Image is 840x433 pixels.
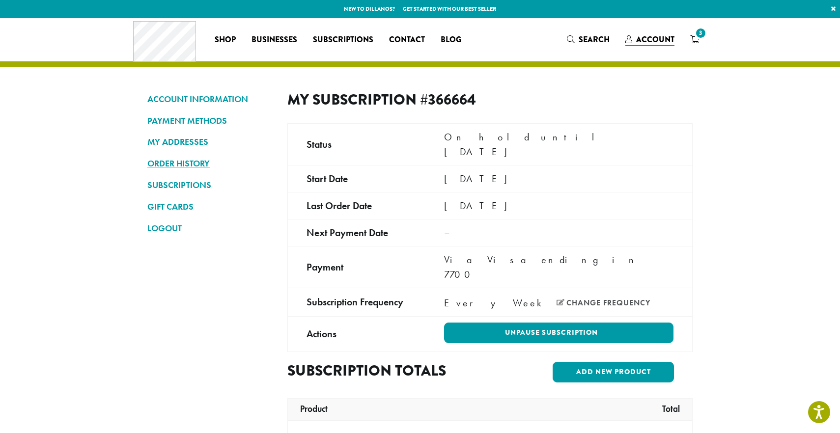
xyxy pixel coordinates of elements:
a: Search [559,31,617,48]
h2: Subscription totals [287,362,482,379]
td: [DATE] [425,192,693,219]
span: Businesses [252,34,297,46]
span: Via Visa ending in 7700 [444,253,640,281]
th: Total [657,399,690,420]
span: Shop [215,34,236,46]
span: Subscriptions [313,34,373,46]
span: 3 [694,27,707,40]
a: ACCOUNT INFORMATION [147,91,273,108]
span: Every Week [444,296,547,310]
a: Unpause Subscription [444,323,673,343]
a: Shop [207,32,244,48]
td: Last order date [288,192,425,219]
a: GIFT CARDS [147,198,273,215]
span: Contact [389,34,425,46]
a: Add new product [553,362,674,382]
a: LOGOUT [147,220,273,237]
th: Product [290,399,333,420]
a: SUBSCRIPTIONS [147,177,273,193]
td: Actions [288,316,425,352]
td: [DATE] [425,165,693,192]
span: Account [636,34,674,45]
td: Subscription Frequency [288,288,425,316]
span: Search [579,34,610,45]
td: – [425,219,693,246]
a: Get started with our best seller [403,5,496,13]
a: ORDER HISTORY [147,155,273,172]
td: On hold until [DATE] [425,123,693,165]
td: Next payment date [288,219,425,246]
a: MY ADDRESSES [147,134,273,150]
h2: My Subscription #366664 [287,91,482,108]
td: Start date [288,165,425,192]
td: Status [288,123,425,165]
a: PAYMENT METHODS [147,112,273,129]
a: Change frequency [557,299,650,307]
span: Blog [441,34,461,46]
td: Payment [288,246,425,288]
